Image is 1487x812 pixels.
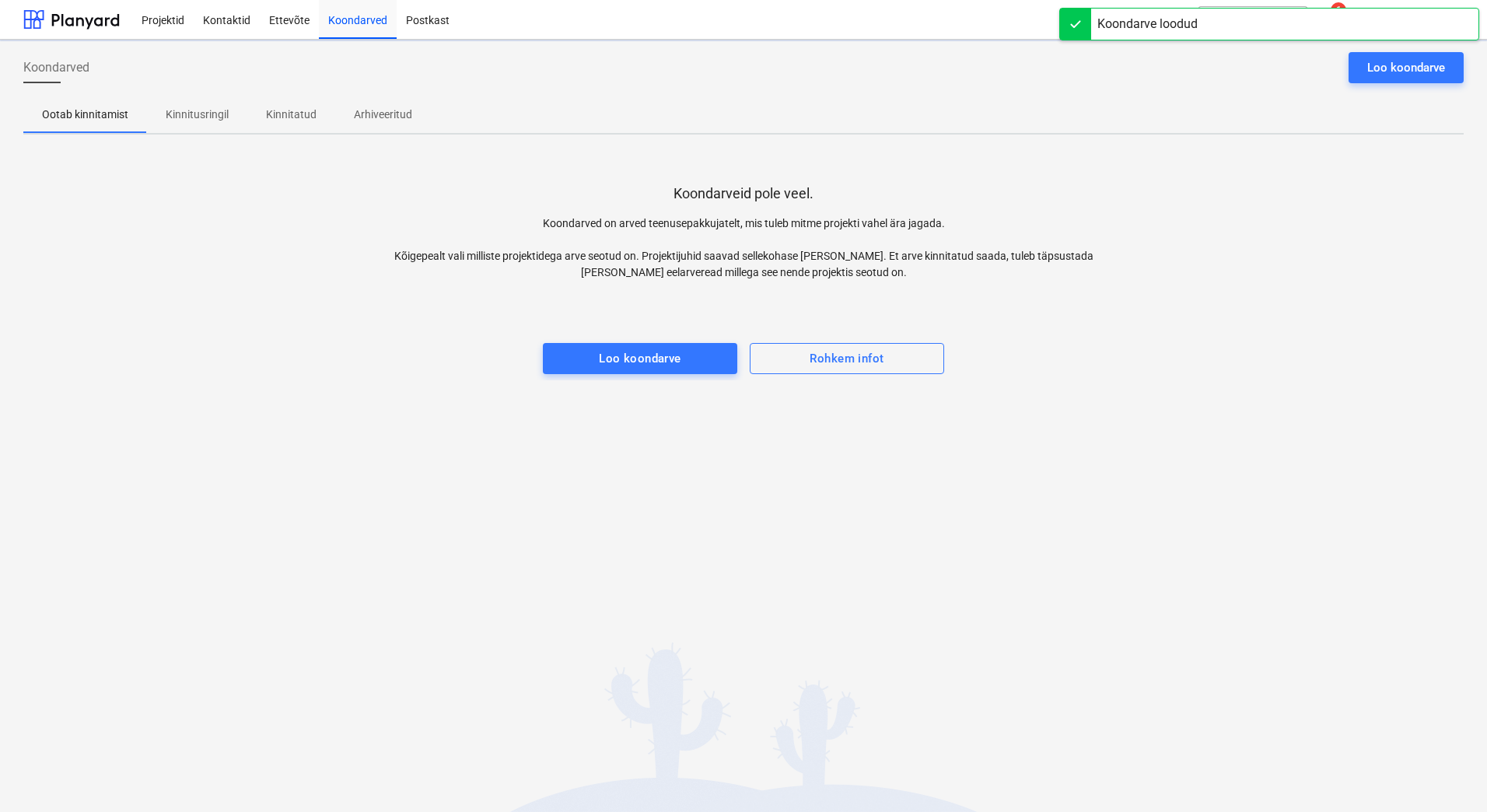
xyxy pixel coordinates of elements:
div: Koondarve loodud [1097,15,1198,33]
p: Kinnitatud [266,107,317,123]
p: Koondarved on arved teenusepakkujatelt, mis tuleb mitme projekti vahel ära jagada. Kõigepealt val... [383,215,1104,281]
p: Ootab kinnitamist [42,107,128,123]
div: Loo koondarve [1367,58,1445,78]
button: Rohkem infot [750,343,944,374]
p: Koondarveid pole veel. [674,184,813,203]
button: Loo koondarve [543,343,737,374]
div: Rohkem infot [810,348,883,369]
iframe: Chat Widget [1409,737,1487,812]
div: Loo koondarve [599,348,681,369]
p: Kinnitusringil [166,107,229,123]
span: Koondarved [23,58,89,77]
button: Loo koondarve [1349,52,1464,83]
p: Arhiveeritud [354,107,412,123]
